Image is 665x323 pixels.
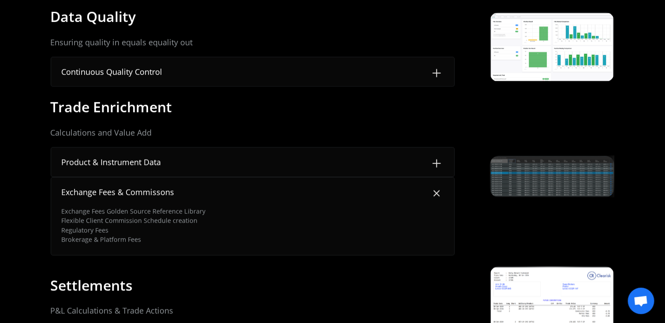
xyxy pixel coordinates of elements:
[51,127,455,139] p: Calculations and Value Add
[430,66,444,80] img: Plus Icon
[62,156,161,168] div: Product & Instrument Data
[51,7,136,26] h4: Data Quality
[51,98,172,116] h4: Trade Enrichment
[62,66,163,78] div: Continuous Quality Control
[51,37,455,48] p: Ensuring quality in equals equality out
[51,305,455,317] p: P&L Calculations & Trade Actions
[430,156,444,171] img: Plus Icon
[628,288,654,314] div: Open chat
[62,207,206,245] p: Exchange Fees Golden Source Reference Library Flexible Client Commission Schedule creation Regula...
[51,276,133,295] h4: Settlements
[62,186,175,198] div: Exchange Fees & Commissons
[427,183,447,203] img: Plus Icon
